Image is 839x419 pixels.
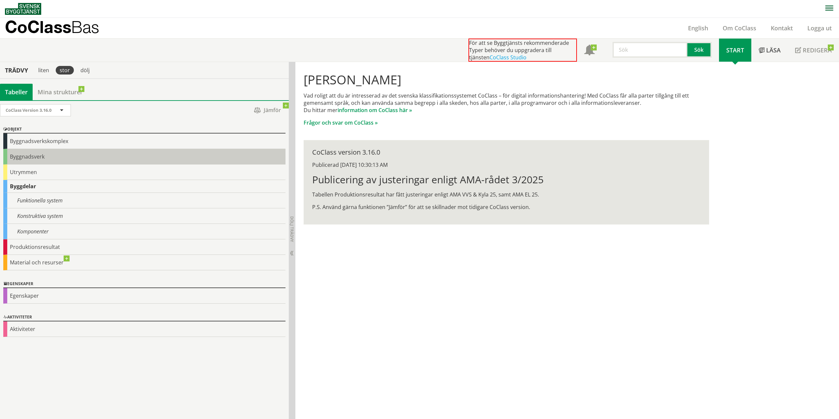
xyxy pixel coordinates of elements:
[3,224,285,239] div: Komponenter
[584,45,595,56] span: Notifikationer
[719,39,751,62] a: Start
[304,72,709,87] h1: [PERSON_NAME]
[766,46,781,54] span: Läsa
[3,208,285,224] div: Konstruktiva system
[56,66,74,75] div: stor
[338,106,412,114] a: information om CoClass här »
[5,23,99,31] p: CoClass
[3,180,285,193] div: Byggdelar
[803,46,832,54] span: Redigera
[312,161,700,168] div: Publicerad [DATE] 10:30:13 AM
[248,105,287,116] span: Jämför
[312,174,700,186] h1: Publicering av justeringar enligt AMA-rådet 3/2025
[312,203,700,211] p: P.S. Använd gärna funktionen ”Jämför” för att se skillnader mot tidigare CoClass version.
[6,107,51,113] span: CoClass Version 3.16.0
[76,66,94,75] div: dölj
[3,239,285,255] div: Produktionsresultat
[800,24,839,32] a: Logga ut
[3,321,285,337] div: Aktiviteter
[764,24,800,32] a: Kontakt
[3,149,285,165] div: Byggnadsverk
[726,46,744,54] span: Start
[3,280,285,288] div: Egenskaper
[3,134,285,149] div: Byggnadsverkskomplex
[5,18,113,38] a: CoClassBas
[3,314,285,321] div: Aktiviteter
[33,84,88,100] a: Mina strukturer
[34,66,53,75] div: liten
[687,42,712,58] button: Sök
[1,67,32,74] div: Trädvy
[751,39,788,62] a: Läsa
[304,92,709,114] p: Vad roligt att du är intresserad av det svenska klassifikationssystemet CoClass – för digital inf...
[289,216,295,242] span: Dölj trädvy
[681,24,715,32] a: English
[3,193,285,208] div: Funktionella system
[312,149,700,156] div: CoClass version 3.16.0
[71,17,99,37] span: Bas
[490,54,526,61] a: CoClass Studio
[304,119,378,126] a: Frågor och svar om CoClass »
[468,39,577,62] div: För att se Byggtjänsts rekommenderade Typer behöver du uppgradera till tjänsten
[3,255,285,270] div: Material och resurser
[788,39,839,62] a: Redigera
[3,126,285,134] div: Objekt
[613,42,687,58] input: Sök
[715,24,764,32] a: Om CoClass
[5,3,41,15] img: Svensk Byggtjänst
[312,191,700,198] p: Tabellen Produktionsresultat har fått justeringar enligt AMA VVS & Kyla 25, samt AMA EL 25.
[3,288,285,304] div: Egenskaper
[3,165,285,180] div: Utrymmen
